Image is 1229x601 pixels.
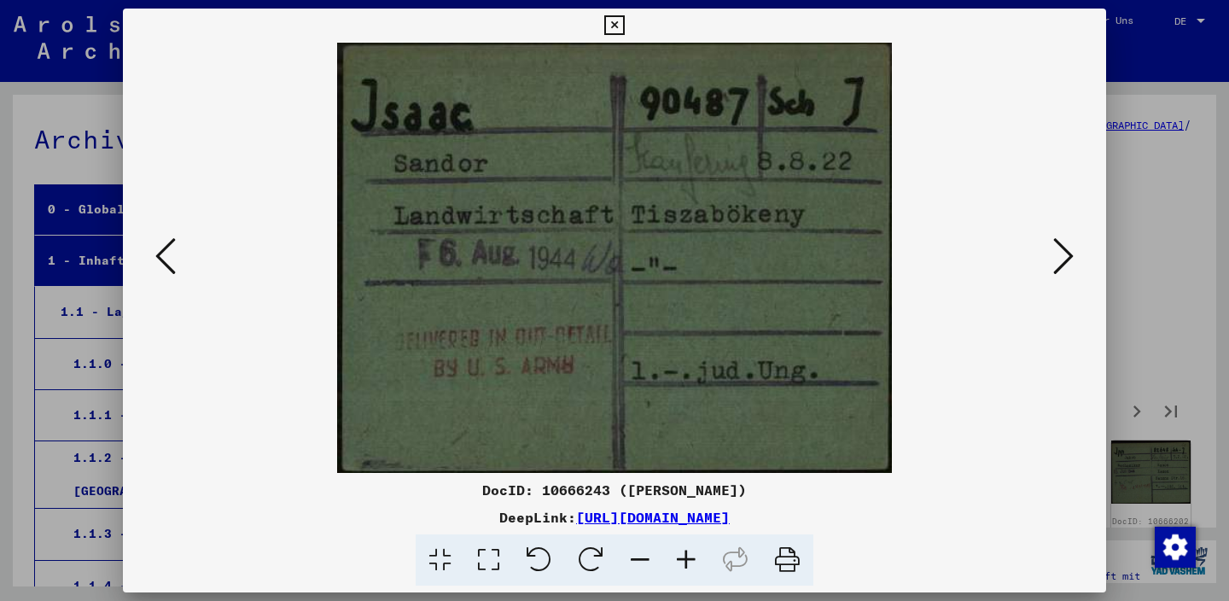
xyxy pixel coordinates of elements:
div: DocID: 10666243 ([PERSON_NAME]) [123,480,1106,500]
div: DeepLink: [123,507,1106,528]
img: Zustimmung ändern [1155,527,1196,568]
a: [URL][DOMAIN_NAME] [576,509,730,526]
img: 001.jpg [181,43,1048,473]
